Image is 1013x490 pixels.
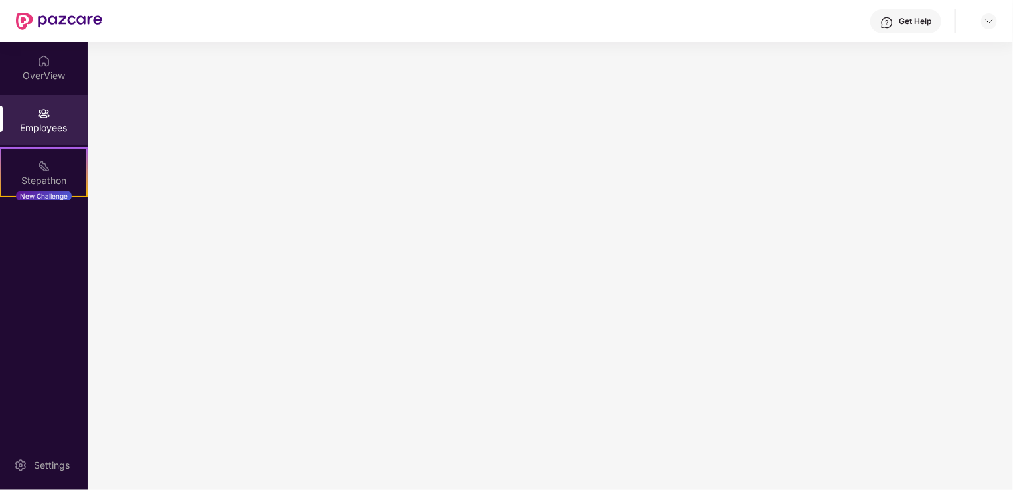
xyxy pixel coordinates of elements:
[16,191,72,201] div: New Challenge
[1,174,86,187] div: Stepathon
[37,159,50,173] img: svg+xml;base64,PHN2ZyB4bWxucz0iaHR0cDovL3d3dy53My5vcmcvMjAwMC9zdmciIHdpZHRoPSIyMSIgaGVpZ2h0PSIyMC...
[37,54,50,68] img: svg+xml;base64,PHN2ZyBpZD0iSG9tZSIgeG1sbnM9Imh0dHA6Ly93d3cudzMub3JnLzIwMDAvc3ZnIiB3aWR0aD0iMjAiIG...
[14,459,27,472] img: svg+xml;base64,PHN2ZyBpZD0iU2V0dGluZy0yMHgyMCIgeG1sbnM9Imh0dHA6Ly93d3cudzMub3JnLzIwMDAvc3ZnIiB3aW...
[30,459,74,472] div: Settings
[984,16,994,27] img: svg+xml;base64,PHN2ZyBpZD0iRHJvcGRvd24tMzJ4MzIiIHhtbG5zPSJodHRwOi8vd3d3LnczLm9yZy8yMDAwL3N2ZyIgd2...
[16,13,102,30] img: New Pazcare Logo
[880,16,894,29] img: svg+xml;base64,PHN2ZyBpZD0iSGVscC0zMngzMiIgeG1sbnM9Imh0dHA6Ly93d3cudzMub3JnLzIwMDAvc3ZnIiB3aWR0aD...
[899,16,931,27] div: Get Help
[37,107,50,120] img: svg+xml;base64,PHN2ZyBpZD0iRW1wbG95ZWVzIiB4bWxucz0iaHR0cDovL3d3dy53My5vcmcvMjAwMC9zdmciIHdpZHRoPS...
